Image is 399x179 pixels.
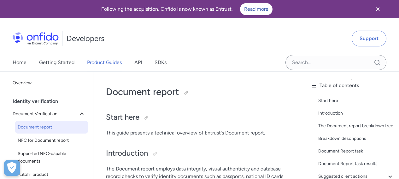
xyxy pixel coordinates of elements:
[318,97,394,104] a: Start here
[240,3,273,15] a: Read more
[18,150,85,165] span: Supported NFC-capable documents
[18,137,85,144] span: NFC for Document report
[106,129,292,137] p: This guide presents a technical overview of Entrust's Document report.
[39,54,74,71] a: Getting Started
[106,86,292,98] h1: Document report
[18,123,85,131] span: Document report
[10,77,88,89] a: Overview
[13,95,91,108] div: Identity verification
[87,54,122,71] a: Product Guides
[4,160,20,176] div: Cookie Preferences
[134,54,142,71] a: API
[352,31,386,46] a: Support
[13,79,85,87] span: Overview
[13,54,26,71] a: Home
[15,121,88,134] a: Document report
[15,134,88,147] a: NFC for Document report
[8,3,366,15] div: Following the acquisition, Onfido is now known as Entrust.
[18,171,85,178] span: Autofill product
[318,122,394,130] a: The Document report breakdown tree
[318,135,394,142] a: Breakdown descriptions
[10,108,88,120] button: Document Verification
[318,160,394,168] a: Document Report task results
[15,147,88,168] a: Supported NFC-capable documents
[374,5,382,13] svg: Close banner
[318,147,394,155] a: Document Report task
[318,110,394,117] a: Introduction
[155,54,167,71] a: SDKs
[106,112,292,123] h2: Start here
[106,148,292,159] h2: Introduction
[366,1,390,17] button: Close banner
[13,110,78,118] span: Document Verification
[285,55,386,70] input: Onfido search input field
[67,33,104,44] h1: Developers
[4,160,20,176] button: Open Preferences
[13,32,59,45] img: Onfido Logo
[309,82,394,89] div: Table of contents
